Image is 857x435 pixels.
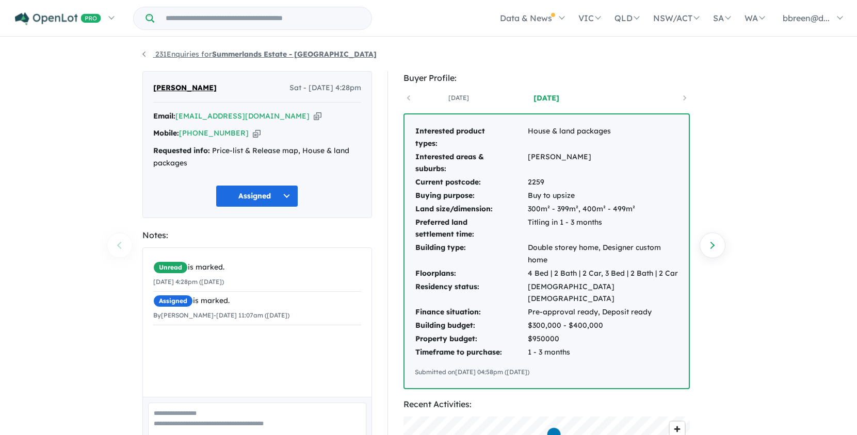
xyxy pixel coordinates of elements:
div: Recent Activities: [403,397,690,411]
td: Building budget: [415,319,527,332]
img: Openlot PRO Logo White [15,12,101,25]
div: Price-list & Release map, House & land packages [153,145,361,170]
td: $300,000 - $400,000 [527,319,678,332]
small: [DATE] 4:28pm ([DATE]) [153,278,224,286]
td: Land size/dimension: [415,203,527,216]
td: Timeframe to purchase: [415,346,527,359]
input: Try estate name, suburb, builder or developer [156,7,369,29]
span: Unread [153,261,188,274]
button: Copy [314,111,321,122]
strong: Mobile: [153,128,179,138]
span: [PERSON_NAME] [153,82,217,94]
small: By [PERSON_NAME] - [DATE] 11:07am ([DATE]) [153,311,289,319]
td: Buy to upsize [527,189,678,203]
span: Sat - [DATE] 4:28pm [289,82,361,94]
td: 300m² - 399m², 400m² - 499m² [527,203,678,216]
td: Building type: [415,241,527,267]
td: Floorplans: [415,267,527,280]
td: Finance situation: [415,306,527,319]
td: Interested product types: [415,125,527,150]
span: bbreen@d... [783,13,830,23]
td: 4 Bed | 2 Bath | 2 Car, 3 Bed | 2 Bath | 2 Car [527,267,678,280]
td: $950000 [527,332,678,346]
div: Buyer Profile: [403,71,690,85]
td: House & land packages [527,125,678,150]
button: Assigned [216,185,298,207]
td: Pre-approval ready, Deposit ready [527,306,678,319]
strong: Email: [153,111,175,121]
td: Titling in 1 - 3 months [527,216,678,242]
td: Residency status: [415,280,527,306]
a: [EMAIL_ADDRESS][DOMAIN_NAME] [175,111,310,121]
td: [DEMOGRAPHIC_DATA] [DEMOGRAPHIC_DATA] [527,280,678,306]
div: Submitted on [DATE] 04:58pm ([DATE]) [415,367,678,377]
td: Current postcode: [415,176,527,189]
nav: breadcrumb [142,48,715,61]
a: [PHONE_NUMBER] [179,128,249,138]
td: Preferred land settlement time: [415,216,527,242]
td: 2259 [527,176,678,189]
a: [DATE] [415,93,503,103]
div: is marked. [153,261,361,274]
strong: Requested info: [153,146,210,155]
strong: Summerlands Estate - [GEOGRAPHIC_DATA] [212,49,377,59]
td: [PERSON_NAME] [527,150,678,176]
td: Property budget: [415,332,527,346]
span: Assigned [153,295,193,307]
td: Double storey home, Designer custom home [527,241,678,267]
td: 1 - 3 months [527,346,678,359]
a: 231Enquiries forSummerlands Estate - [GEOGRAPHIC_DATA] [142,49,377,59]
td: Interested areas & suburbs: [415,150,527,176]
div: Notes: [142,228,372,242]
a: [DATE] [503,93,590,103]
td: Buying purpose: [415,189,527,203]
button: Copy [253,128,261,139]
div: is marked. [153,295,361,307]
